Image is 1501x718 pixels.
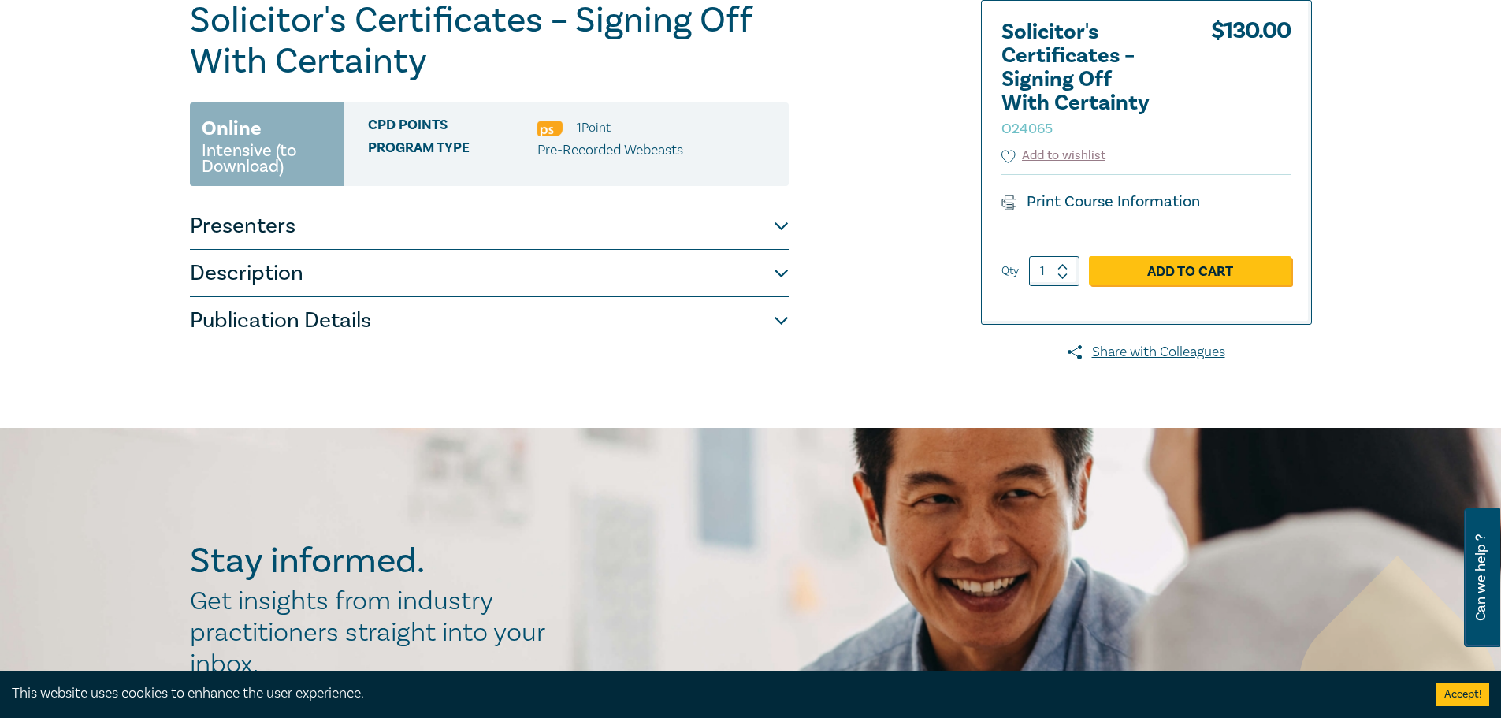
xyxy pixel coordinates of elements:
[1001,20,1175,139] h2: Solicitor's Certificates – Signing Off With Certainty
[1029,256,1079,286] input: 1
[577,117,611,138] li: 1 Point
[1211,20,1291,147] div: $ 130.00
[1001,120,1053,138] small: O24065
[202,114,262,143] h3: Online
[1001,147,1106,165] button: Add to wishlist
[368,117,537,138] span: CPD Points
[368,140,537,161] span: Program type
[1089,256,1291,286] a: Add to Cart
[190,586,562,680] h2: Get insights from industry practitioners straight into your inbox.
[537,121,563,136] img: Professional Skills
[981,342,1312,363] a: Share with Colleagues
[1436,683,1489,706] button: Accept cookies
[190,250,789,297] button: Description
[1001,192,1201,212] a: Print Course Information
[190,541,562,582] h2: Stay informed.
[1473,518,1488,638] span: Can we help ?
[202,143,333,174] small: Intensive (to Download)
[12,683,1413,704] div: This website uses cookies to enhance the user experience.
[537,140,683,161] p: Pre-Recorded Webcasts
[1001,262,1019,280] label: Qty
[190,203,789,250] button: Presenters
[190,297,789,344] button: Publication Details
